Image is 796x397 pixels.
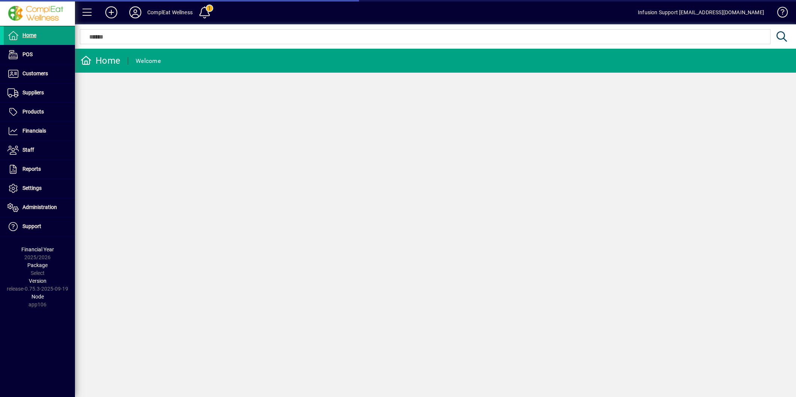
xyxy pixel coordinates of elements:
a: Support [4,217,75,236]
span: Financial Year [21,246,54,252]
span: Package [27,262,48,268]
button: Profile [123,6,147,19]
span: Financials [22,128,46,134]
a: Knowledge Base [772,1,787,26]
span: Reports [22,166,41,172]
div: Home [81,55,120,67]
span: Customers [22,70,48,76]
div: ComplEat Wellness [147,6,193,18]
a: POS [4,45,75,64]
span: Products [22,109,44,115]
span: Support [22,223,41,229]
div: Welcome [136,55,161,67]
span: Node [31,294,44,300]
span: Settings [22,185,42,191]
span: Administration [22,204,57,210]
span: Version [29,278,46,284]
a: Products [4,103,75,121]
span: Home [22,32,36,38]
a: Suppliers [4,84,75,102]
span: Staff [22,147,34,153]
a: Financials [4,122,75,140]
a: Administration [4,198,75,217]
a: Customers [4,64,75,83]
a: Settings [4,179,75,198]
a: Reports [4,160,75,179]
a: Staff [4,141,75,160]
div: Infusion Support [EMAIL_ADDRESS][DOMAIN_NAME] [638,6,764,18]
span: Suppliers [22,90,44,96]
button: Add [99,6,123,19]
span: POS [22,51,33,57]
